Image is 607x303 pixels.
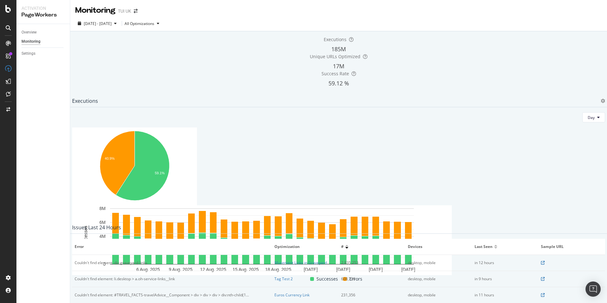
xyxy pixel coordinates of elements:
a: Tag Test 2 [274,276,293,281]
span: Success Rate [322,71,349,77]
a: Overview [21,29,65,36]
text: 40.9% [105,157,114,160]
button: Day [582,112,605,122]
span: Error [75,244,268,250]
div: desktop, mobile [408,292,463,298]
span: 59.12 % [328,79,349,87]
div: All Optimizations [125,21,154,26]
div: Monitoring [21,38,40,45]
span: Sample URL [541,244,601,250]
div: Overview [21,29,37,36]
span: [DATE] - [DATE] [84,21,112,26]
text: 59.1% [155,171,165,175]
button: All Optimizations [125,18,162,28]
svg: A chart. [72,205,452,275]
div: 608,736 [341,276,396,282]
div: Monitoring [75,5,115,16]
span: Optimization [274,244,334,250]
div: Couldn't find element: div.graveyard-links [75,260,147,266]
div: Couldn't find element: #TRAVEL_FACTS-travelAdvice__Component > div > div > div > div:nth-child(1)... [75,292,250,298]
span: Executions [324,36,346,42]
span: 185M [331,45,346,53]
div: Activation [21,5,65,11]
div: arrow-right-arrow-left [134,9,138,13]
span: Devices [408,244,468,250]
div: in 9 hours [475,276,530,282]
div: desktop, mobile [408,276,463,282]
div: Settings [21,50,35,57]
span: Unique URLs Optimized [310,53,360,59]
svg: A chart. [72,127,197,205]
div: in 12 hours [475,260,530,266]
a: Monitoring [21,38,65,45]
span: Day [588,115,595,120]
span: Last seen [475,244,493,250]
span: 17M [333,62,344,70]
text: 6M [100,220,106,225]
div: PageWorkers [21,11,65,19]
div: 2,835,253 [341,260,396,266]
div: TUI UK [118,8,131,14]
div: in 11 hours [475,292,530,298]
div: Couldn't find element: li.desktop > a.oh-service-links__link [75,276,175,282]
div: Executions [72,98,98,104]
a: Settings [21,50,65,57]
div: Issues Last 24 Hours [72,224,121,231]
button: [DATE] - [DATE] [75,18,119,28]
div: 231,356 [341,292,396,298]
span: # [341,244,344,250]
text: 8M [100,206,106,211]
div: Open Intercom Messenger [586,281,601,297]
a: Euros Currency Link [274,292,310,298]
div: desktop, mobile [408,260,463,266]
a: Musement Links in Graveyard 2 [274,260,330,265]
